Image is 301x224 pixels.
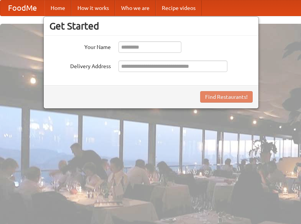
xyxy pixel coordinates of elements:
[49,60,111,70] label: Delivery Address
[200,91,253,103] button: Find Restaurants!
[49,41,111,51] label: Your Name
[115,0,156,16] a: Who we are
[0,0,44,16] a: FoodMe
[156,0,202,16] a: Recipe videos
[71,0,115,16] a: How it works
[44,0,71,16] a: Home
[49,20,253,32] h3: Get Started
